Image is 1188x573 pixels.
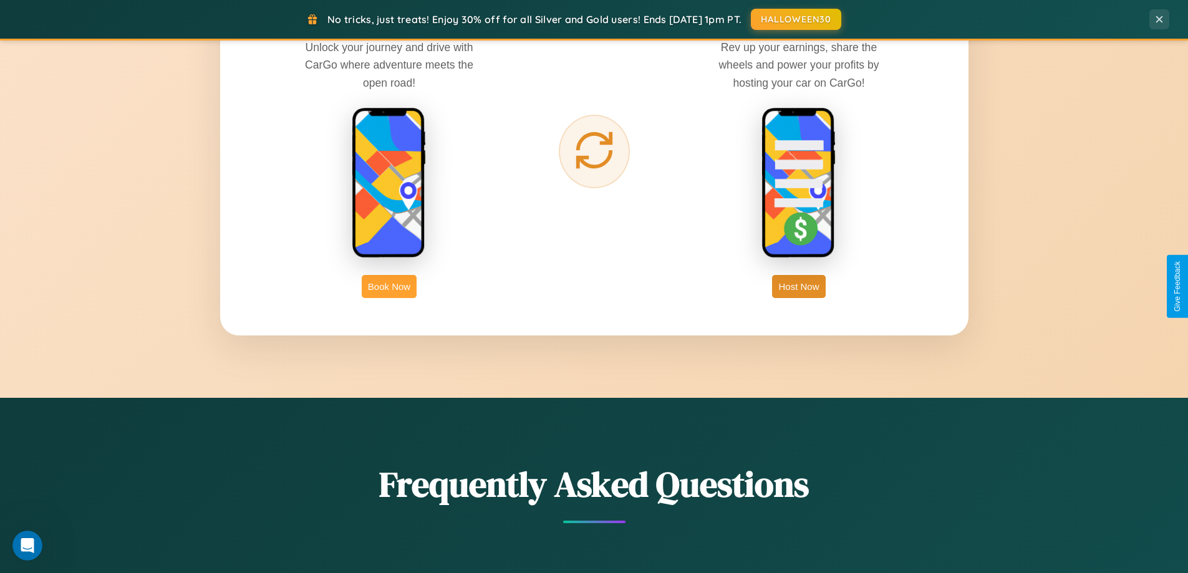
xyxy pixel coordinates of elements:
img: host phone [761,107,836,259]
img: rent phone [352,107,427,259]
div: Give Feedback [1173,261,1182,312]
iframe: Intercom live chat [12,531,42,561]
button: Book Now [362,275,417,298]
span: No tricks, just treats! Enjoy 30% off for all Silver and Gold users! Ends [DATE] 1pm PT. [327,13,741,26]
p: Unlock your journey and drive with CarGo where adventure meets the open road! [296,39,483,91]
button: HALLOWEEN30 [751,9,841,30]
button: Host Now [772,275,825,298]
h2: Frequently Asked Questions [220,460,968,508]
p: Rev up your earnings, share the wheels and power your profits by hosting your car on CarGo! [705,39,892,91]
